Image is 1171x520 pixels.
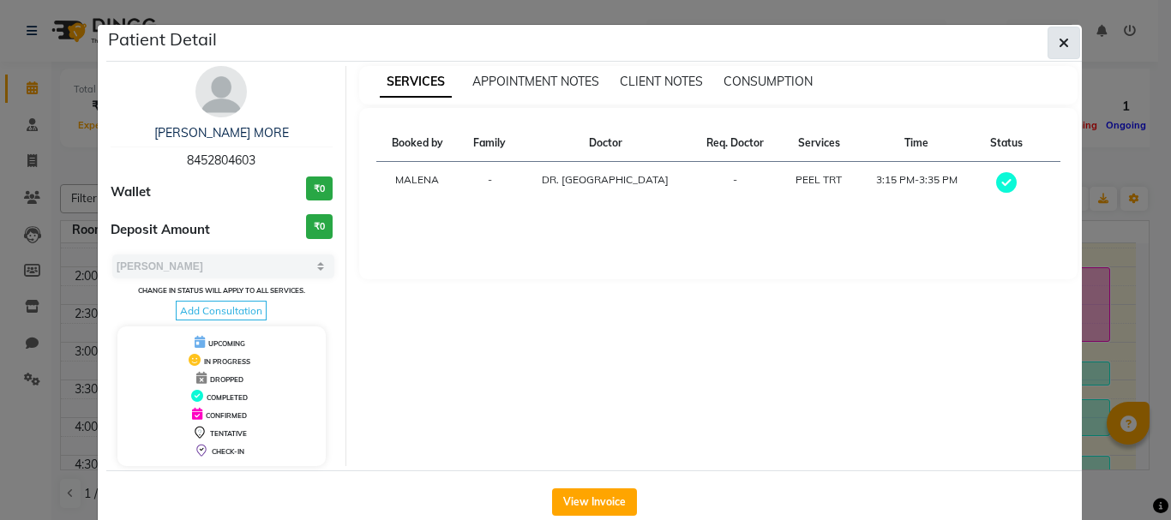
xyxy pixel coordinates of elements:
[154,125,289,140] a: [PERSON_NAME] MORE
[187,152,255,168] span: 8452804603
[111,182,151,202] span: Wallet
[552,488,637,516] button: View Invoice
[380,67,452,98] span: SERVICES
[724,74,813,89] span: CONSUMPTION
[195,66,247,117] img: avatar
[210,429,247,438] span: TENTATIVE
[138,286,305,295] small: Change in status will apply to all services.
[212,447,244,456] span: CHECK-IN
[790,172,847,188] div: PEEL TRT
[210,375,243,384] span: DROPPED
[520,125,690,162] th: Doctor
[976,125,1037,162] th: Status
[459,125,520,162] th: Family
[204,357,250,366] span: IN PROGRESS
[176,301,267,320] span: Add Consultation
[207,393,248,402] span: COMPLETED
[857,162,975,206] td: 3:15 PM-3:35 PM
[690,125,780,162] th: Req. Doctor
[111,220,210,240] span: Deposit Amount
[306,214,333,239] h3: ₹0
[459,162,520,206] td: -
[208,339,245,348] span: UPCOMING
[376,162,459,206] td: MALENA
[780,125,857,162] th: Services
[108,27,217,52] h5: Patient Detail
[542,173,669,186] span: DR. [GEOGRAPHIC_DATA]
[690,162,780,206] td: -
[206,411,247,420] span: CONFIRMED
[620,74,703,89] span: CLIENT NOTES
[376,125,459,162] th: Booked by
[306,176,333,201] h3: ₹0
[857,125,975,162] th: Time
[472,74,599,89] span: APPOINTMENT NOTES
